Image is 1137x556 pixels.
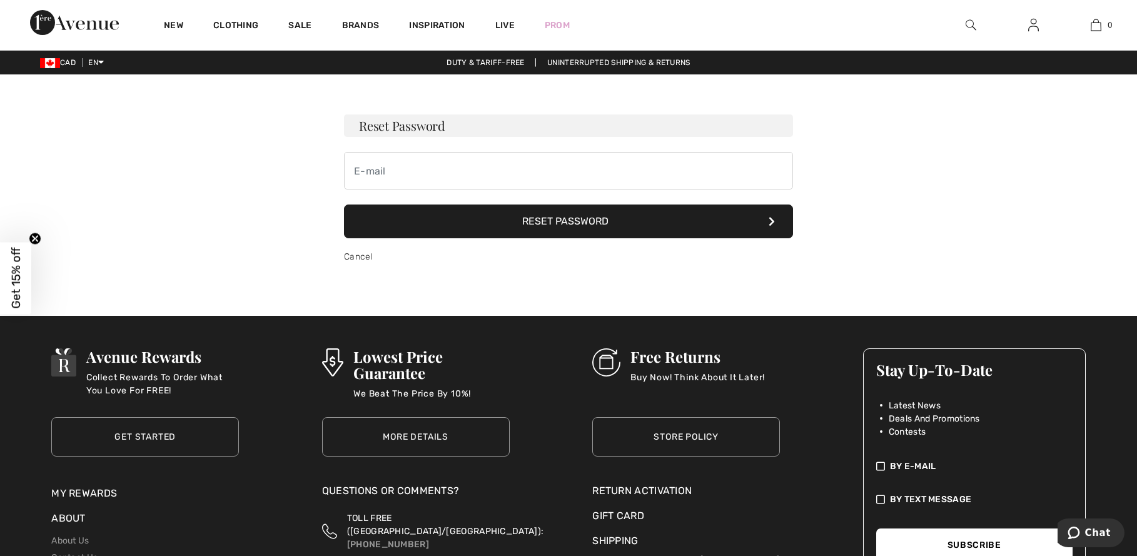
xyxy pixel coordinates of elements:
[409,20,465,33] span: Inspiration
[51,511,239,532] div: About
[630,371,765,396] p: Buy Now! Think About It Later!
[890,493,972,506] span: By Text Message
[890,460,936,473] span: By E-mail
[86,371,239,396] p: Collect Rewards To Order What You Love For FREE!
[545,19,570,32] a: Prom
[347,539,429,550] a: [PHONE_NUMBER]
[40,58,81,67] span: CAD
[30,10,119,35] img: 1ère Avenue
[592,483,780,498] a: Return Activation
[88,58,104,67] span: EN
[1028,18,1039,33] img: My Info
[51,417,239,457] a: Get Started
[876,361,1073,378] h3: Stay Up-To-Date
[876,460,885,473] img: check
[966,18,976,33] img: search the website
[889,425,926,438] span: Contests
[347,513,543,537] span: TOLL FREE ([GEOGRAPHIC_DATA]/[GEOGRAPHIC_DATA]):
[353,387,510,412] p: We Beat The Price By 10%!
[353,348,510,381] h3: Lowest Price Guarantee
[1058,518,1124,550] iframe: Opens a widget where you can chat to one of our agents
[342,20,380,33] a: Brands
[1018,18,1049,33] a: Sign In
[630,348,765,365] h3: Free Returns
[40,58,60,68] img: Canadian Dollar
[1108,19,1113,31] span: 0
[322,417,510,457] a: More Details
[876,493,885,506] img: check
[1091,18,1101,33] img: My Bag
[213,20,258,33] a: Clothing
[495,19,515,32] a: Live
[51,535,89,546] a: About Us
[51,487,117,499] a: My Rewards
[1065,18,1126,33] a: 0
[592,348,620,377] img: Free Returns
[322,512,337,551] img: Toll Free (Canada/US)
[592,508,780,523] a: Gift Card
[592,535,638,547] a: Shipping
[344,205,793,238] button: Reset Password
[288,20,311,33] a: Sale
[889,399,941,412] span: Latest News
[889,412,980,425] span: Deals And Promotions
[29,232,41,245] button: Close teaser
[322,483,510,505] div: Questions or Comments?
[86,348,239,365] h3: Avenue Rewards
[51,348,76,377] img: Avenue Rewards
[344,152,793,190] input: E-mail
[344,251,373,262] a: Cancel
[592,417,780,457] a: Store Policy
[322,348,343,377] img: Lowest Price Guarantee
[344,114,793,137] h3: Reset Password
[164,20,183,33] a: New
[9,248,23,309] span: Get 15% off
